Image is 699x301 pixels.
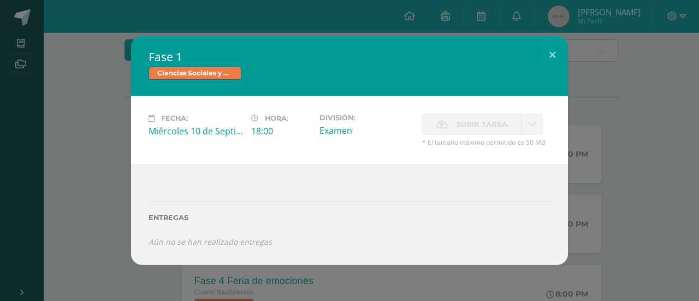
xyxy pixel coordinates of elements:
button: Close (Esc) [537,36,568,73]
div: Miércoles 10 de Septiembre [149,125,242,137]
div: Examen [319,125,413,137]
label: Entregas [149,214,550,222]
span: Hora: [265,114,288,122]
span: * El tamaño máximo permitido es 50 MB [422,138,550,147]
label: La fecha de entrega ha expirado [422,114,522,135]
i: Aún no se han realizado entregas [149,237,272,247]
label: División: [319,114,413,122]
h2: Fase 1 [149,49,550,64]
span: Subir tarea [457,114,507,134]
a: La fecha de entrega ha expirado [522,114,543,135]
span: Fecha: [161,114,188,122]
div: 18:00 [251,125,311,137]
span: Ciencias Sociales y Formación Ciudadana [149,67,241,80]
